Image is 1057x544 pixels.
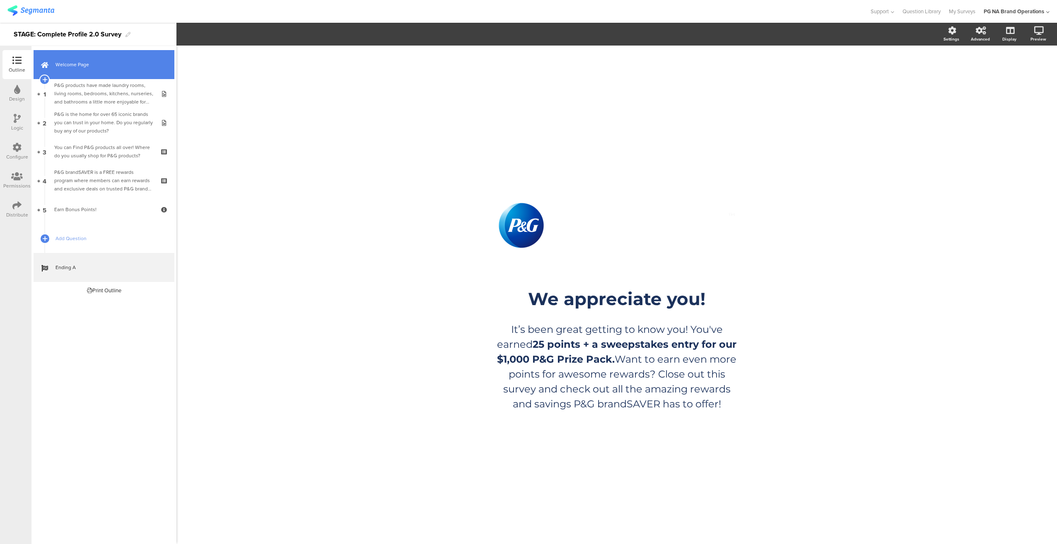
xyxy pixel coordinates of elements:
span: 2 [43,118,46,127]
strong: 25 points + a sweepstakes entry for our $1,000 P&G Prize Pack. [497,338,736,365]
div: You can Find P&G products all over! Where do you usually shop for P&G products? [54,143,153,160]
span: 4 [43,176,46,185]
div: STAGE: Complete Profile 2.0 Survey [14,28,121,41]
span: 1 [43,89,46,98]
div: Logic [11,124,23,132]
div: Configure [6,153,28,161]
span: 3 [43,147,46,156]
div: P&G brandSAVER is a FREE rewards program where members can earn rewards and exclusive deals on tr... [54,168,153,193]
span: Ending A [56,263,162,272]
span: 5 [43,205,46,214]
a: 4 P&G brandSAVER is a FREE rewards program where members can earn rewards and exclusive deals on ... [34,166,174,195]
a: 2 P&G is the home for over 65 iconic brands you can trust in your home. Do you regularly buy any ... [34,108,174,137]
div: Distribute [6,211,28,219]
div: Preview [1030,36,1046,42]
span: Support [871,7,889,15]
div: Advanced [971,36,990,42]
p: It’s been great getting to know you! You've earned Want to earn even more points for awesome rewa... [492,322,741,412]
img: segmanta logo [7,5,54,16]
span: Welcome Page [56,60,162,69]
div: Display [1002,36,1016,42]
p: We appreciate you! [463,288,770,310]
div: Permissions [3,182,31,190]
div: P&G is the home for over 65 iconic brands you can trust in your home. Do you regularly buy any of... [54,110,153,135]
a: 1 P&G products have made laundry rooms, living rooms, bedrooms, kitchens, nurseries, and bathroom... [34,79,174,108]
div: Print Outline [87,286,121,294]
div: P&G products have made laundry rooms, living rooms, bedrooms, kitchens, nurseries, and bathrooms ... [54,81,153,106]
div: Outline [9,66,25,74]
div: Settings [944,36,959,42]
a: Ending A [34,253,174,282]
div: Earn Bonus Points! [54,205,153,214]
span: Add Question [56,234,162,243]
div: PG NA Brand Operations [984,7,1044,15]
a: 3 You can Find P&G products all over! Where do you usually shop for P&G products? [34,137,174,166]
a: 5 Earn Bonus Points! [34,195,174,224]
div: Design [9,95,25,103]
a: Welcome Page [34,50,174,79]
